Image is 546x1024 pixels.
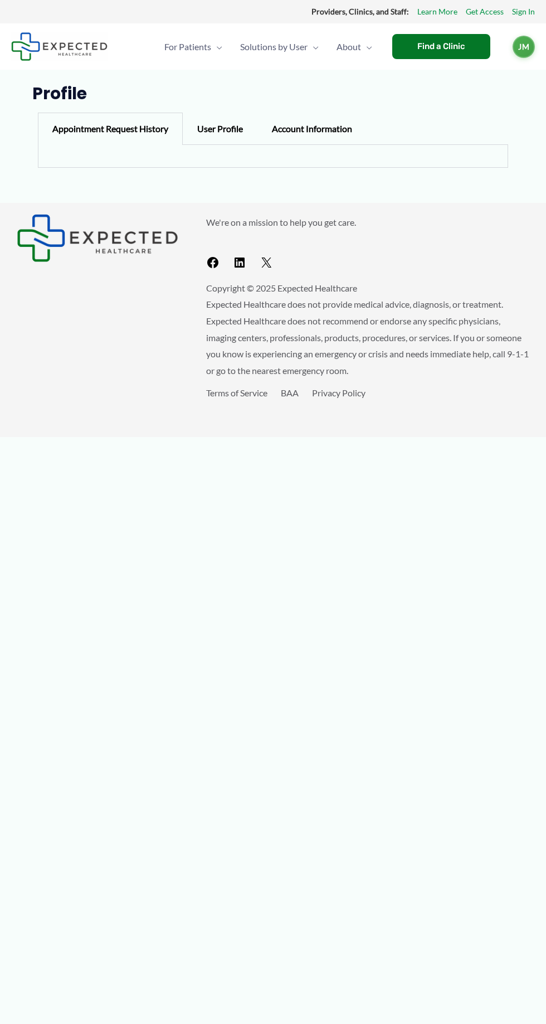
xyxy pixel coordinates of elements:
[32,84,513,104] h1: Profile
[183,113,257,145] div: User Profile
[206,283,357,293] span: Copyright © 2025 Expected Healthcare
[308,27,319,66] span: Menu Toggle
[206,387,267,398] a: Terms of Service
[164,27,211,66] span: For Patients
[11,32,108,61] img: Expected Healthcare Logo - side, dark font, small
[240,27,308,66] span: Solutions by User
[311,7,409,16] strong: Providers, Clinics, and Staff:
[466,4,504,19] a: Get Access
[281,387,299,398] a: BAA
[361,27,372,66] span: Menu Toggle
[38,113,183,145] div: Appointment Request History
[155,27,231,66] a: For PatientsMenu Toggle
[155,27,381,66] nav: Primary Site Navigation
[337,27,361,66] span: About
[206,214,529,274] aside: Footer Widget 2
[513,36,535,58] a: JM
[211,27,222,66] span: Menu Toggle
[417,4,457,19] a: Learn More
[312,387,365,398] a: Privacy Policy
[206,214,529,231] p: We're on a mission to help you get care.
[206,299,529,376] span: Expected Healthcare does not provide medical advice, diagnosis, or treatment. Expected Healthcare...
[17,214,178,262] aside: Footer Widget 1
[231,27,328,66] a: Solutions by UserMenu Toggle
[206,385,529,426] aside: Footer Widget 3
[512,4,535,19] a: Sign In
[17,214,178,262] img: Expected Healthcare Logo - side, dark font, small
[392,34,490,59] a: Find a Clinic
[328,27,381,66] a: AboutMenu Toggle
[257,113,367,145] div: Account Information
